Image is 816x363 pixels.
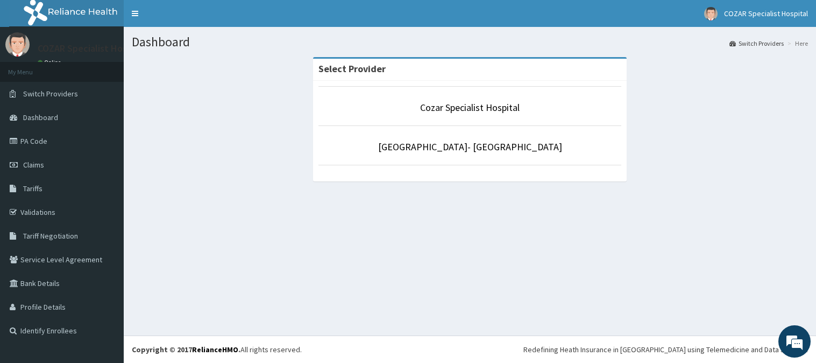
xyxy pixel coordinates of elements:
a: Online [38,59,63,66]
span: Dashboard [23,113,58,122]
footer: All rights reserved. [124,336,816,363]
span: Tariff Negotiation [23,231,78,241]
span: COZAR Specialist Hospital [724,9,808,18]
strong: Select Provider [318,62,386,75]
a: [GEOGRAPHIC_DATA]- [GEOGRAPHIC_DATA] [378,141,562,153]
span: Switch Providers [23,89,78,99]
span: Claims [23,160,44,170]
p: COZAR Specialist Hospital [38,44,146,53]
div: Redefining Heath Insurance in [GEOGRAPHIC_DATA] using Telemedicine and Data Science! [523,344,808,355]
a: RelianceHMO [192,345,238,354]
a: Cozar Specialist Hospital [420,101,520,114]
span: Tariffs [23,184,42,193]
a: Switch Providers [729,39,784,48]
img: User Image [5,32,30,57]
li: Here [785,39,808,48]
img: User Image [704,7,718,20]
h1: Dashboard [132,35,808,49]
strong: Copyright © 2017 . [132,345,240,354]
